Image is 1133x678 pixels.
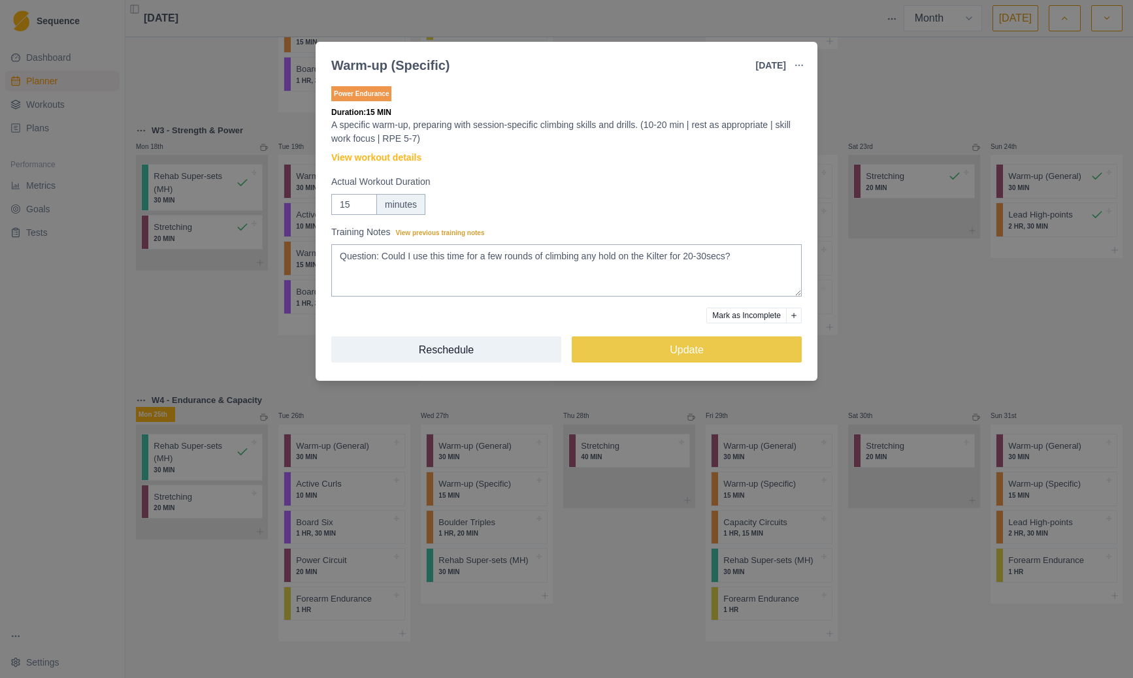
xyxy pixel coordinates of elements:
[756,59,786,73] p: [DATE]
[376,194,425,215] div: minutes
[706,308,787,323] button: Mark as Incomplete
[396,229,485,236] span: View previous training notes
[331,175,794,189] label: Actual Workout Duration
[331,118,802,146] p: A specific warm-up, preparing with session-specific climbing skills and drills. (10-20 min | rest...
[572,336,802,363] button: Update
[786,308,802,323] button: Add reason
[331,56,450,75] div: Warm-up (Specific)
[331,151,421,165] a: View workout details
[331,225,794,239] label: Training Notes
[331,244,802,297] textarea: Question: Could I use this time for a few rounds of climbing any hold on the Kilter for 20-30secs?
[331,336,561,363] button: Reschedule
[331,86,391,101] p: Power Endurance
[331,106,802,118] p: Duration: 15 MIN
